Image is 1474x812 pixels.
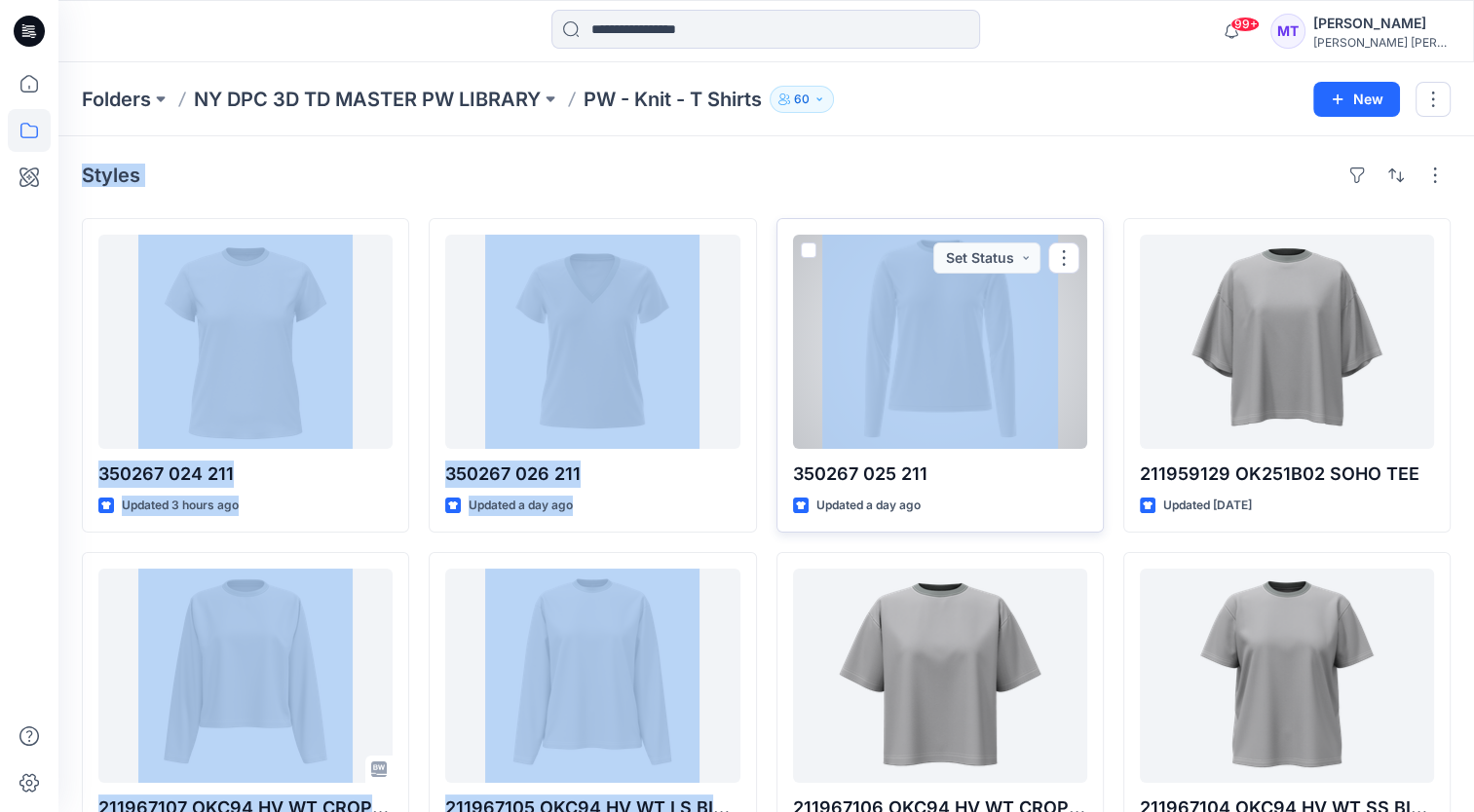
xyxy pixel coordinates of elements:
[816,496,921,516] p: Updated a day ago
[98,569,393,783] a: 211967107 OKC94 HV WT CROPPED LS TEE
[445,235,739,449] a: 350267 026 211
[1313,82,1400,117] button: New
[1230,17,1260,32] span: 99+
[793,235,1087,449] a: 350267 025 211
[1140,461,1434,488] p: 211959129 OK251B02 SOHO TEE
[1140,235,1434,449] a: 211959129 OK251B02 SOHO TEE
[194,86,541,113] a: NY DPC 3D TD MASTER PW LIBRARY
[584,86,762,113] p: PW - Knit - T Shirts
[794,89,810,110] p: 60
[98,235,393,449] a: 350267 024 211
[469,496,573,516] p: Updated a day ago
[445,461,739,488] p: 350267 026 211
[122,496,239,516] p: Updated 3 hours ago
[1140,569,1434,783] a: 211967104 OKC94 HV WT SS BIG TEE
[98,461,393,488] p: 350267 024 211
[82,86,151,113] a: Folders
[1313,35,1450,50] div: [PERSON_NAME] [PERSON_NAME]
[1313,12,1450,35] div: [PERSON_NAME]
[1163,496,1252,516] p: Updated [DATE]
[793,569,1087,783] a: 211967106 OKC94 HV WT CROPPED SS TEE
[445,569,739,783] a: 211967105 OKC94 HV WT LS BIG TEE
[793,461,1087,488] p: 350267 025 211
[1270,14,1305,49] div: MT
[770,86,834,113] button: 60
[82,164,140,187] h4: Styles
